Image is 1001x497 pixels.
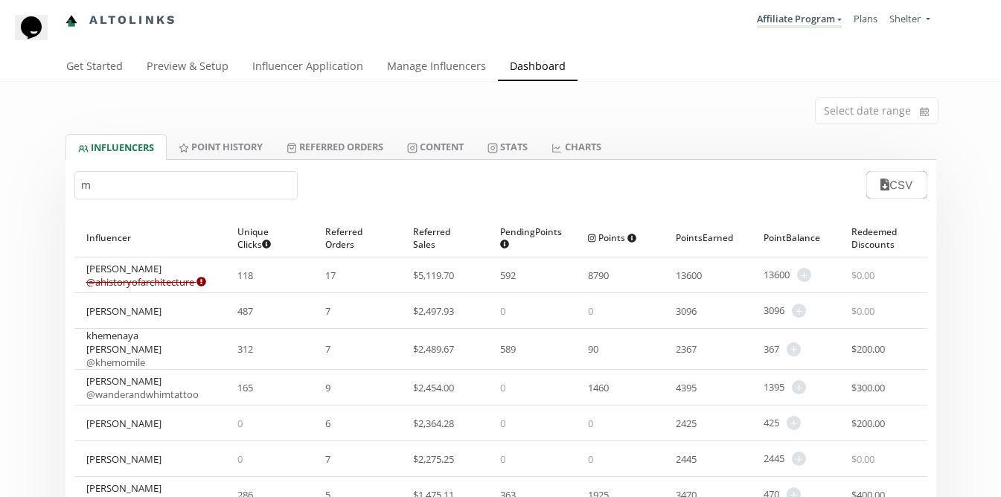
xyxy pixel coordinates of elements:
input: Search by name or handle... [74,171,298,199]
span: $ 2,497.93 [413,304,454,318]
span: 90 [588,342,598,356]
iframe: chat widget [15,15,63,60]
span: 7 [325,304,330,318]
span: 7 [325,452,330,466]
a: Affiliate Program [757,12,842,28]
span: + [797,268,811,282]
div: Referred Orders [325,219,389,257]
span: $ 2,454.00 [413,381,454,394]
span: 1460 [588,381,609,394]
div: Points Earned [676,219,740,257]
span: 0 [588,452,593,466]
div: khemenaya [PERSON_NAME] [86,329,214,369]
span: $ 2,275.25 [413,452,454,466]
span: 6 [325,417,330,430]
div: Influencer [86,219,214,257]
span: 3096 [676,304,697,318]
span: 7 [325,342,330,356]
span: 0 [500,381,505,394]
span: $ 5,119.70 [413,269,454,282]
span: 17 [325,269,336,282]
span: Unique Clicks [237,225,290,251]
a: Referred Orders [275,134,395,159]
a: Manage Influencers [375,53,498,83]
span: $ 300.00 [851,381,885,394]
span: 589 [500,342,516,356]
span: + [787,416,801,430]
span: 1395 [764,380,784,394]
span: 2445 [764,452,784,466]
div: Redeemed Discounts [851,219,915,257]
a: Plans [854,12,877,25]
span: 9 [325,381,330,394]
a: Altolinks [65,8,177,33]
span: 0 [237,417,243,430]
button: CSV [866,171,927,199]
span: 592 [500,269,516,282]
a: Influencer Application [240,53,375,83]
span: Points [588,231,636,244]
a: Dashboard [498,53,578,83]
a: Content [395,134,476,159]
span: $ 0.00 [851,452,874,466]
span: 4395 [676,381,697,394]
span: 0 [588,304,593,318]
span: 312 [237,342,253,356]
a: Stats [476,134,540,159]
a: Get Started [54,53,135,83]
span: 13600 [764,268,790,282]
span: 2367 [676,342,697,356]
span: + [792,304,806,318]
div: [PERSON_NAME] [86,452,161,466]
span: + [792,452,806,466]
span: 2445 [676,452,697,466]
span: 8790 [588,269,609,282]
a: @ahistoryofarchitecture [86,275,206,289]
a: Shelter [889,12,930,29]
div: [PERSON_NAME] [86,374,199,401]
span: $ 0.00 [851,304,874,318]
span: 0 [500,304,505,318]
span: + [792,380,806,394]
span: $ 2,364.28 [413,417,454,430]
span: 487 [237,304,253,318]
a: Point HISTORY [167,134,275,159]
div: Referred Sales [413,219,477,257]
div: [PERSON_NAME] [86,417,161,430]
span: 0 [588,417,593,430]
a: @khemomile [86,356,145,369]
span: 367 [764,342,779,356]
span: 0 [237,452,243,466]
span: 425 [764,416,779,430]
span: + [787,342,801,356]
svg: calendar [920,104,929,119]
span: Shelter [889,12,921,25]
span: $ 200.00 [851,417,885,430]
span: Pending Points [500,225,562,251]
div: [PERSON_NAME] [86,304,161,318]
a: CHARTS [540,134,613,159]
a: INFLUENCERS [65,134,167,160]
div: [PERSON_NAME] [86,262,206,289]
span: $ 0.00 [851,269,874,282]
span: $ 2,489.67 [413,342,454,356]
div: Point Balance [764,219,828,257]
span: $ 200.00 [851,342,885,356]
span: 2425 [676,417,697,430]
a: Preview & Setup [135,53,240,83]
span: 0 [500,452,505,466]
span: 165 [237,381,253,394]
span: 13600 [676,269,702,282]
span: 3096 [764,304,784,318]
span: 0 [500,417,505,430]
span: 118 [237,269,253,282]
img: favicon-32x32.png [65,15,77,27]
a: @wanderandwhimtattoo [86,388,199,401]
